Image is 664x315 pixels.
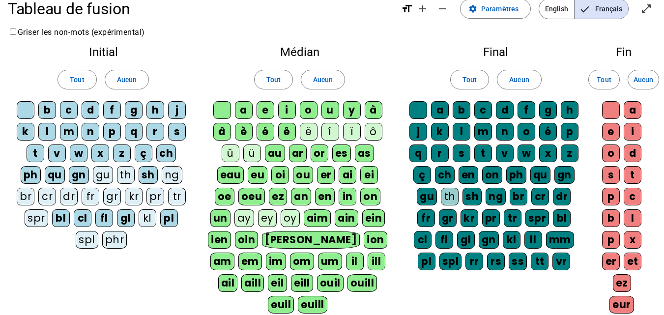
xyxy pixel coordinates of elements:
div: gr [439,209,457,227]
div: q [125,123,143,141]
div: qu [530,166,550,184]
div: eil [268,274,287,292]
div: cr [531,188,549,205]
div: ei [360,166,378,184]
div: gl [457,231,475,249]
div: l [624,209,641,227]
div: h [561,101,578,119]
div: s [453,144,470,162]
div: ph [506,166,526,184]
div: ï [343,123,361,141]
button: Tout [254,70,293,89]
div: rr [465,253,483,270]
div: gr [103,188,121,205]
h2: Final [408,46,583,58]
div: t [624,166,641,184]
div: fr [82,188,99,205]
div: as [355,144,374,162]
div: om [290,253,314,270]
button: Tout [58,70,96,89]
span: Tout [462,74,477,86]
mat-icon: settings [468,4,477,13]
div: ouill [347,274,377,292]
button: Tout [450,70,489,89]
div: es [332,144,351,162]
div: ien [208,231,231,249]
div: spr [25,209,48,227]
div: dr [60,188,78,205]
div: ez [269,188,287,205]
div: ch [156,144,176,162]
div: ü [243,144,261,162]
div: aill [241,274,264,292]
span: Tout [597,74,611,86]
mat-icon: format_size [401,3,413,15]
span: Aucun [313,74,333,86]
div: br [17,188,34,205]
div: v [496,144,514,162]
div: phr [102,231,127,249]
div: gu [417,188,437,205]
div: e [602,123,620,141]
div: ll [524,231,542,249]
div: th [117,166,135,184]
div: bl [52,209,70,227]
div: p [561,123,578,141]
div: h [146,101,164,119]
div: a [624,101,641,119]
div: ai [339,166,356,184]
span: Aucun [117,74,137,86]
div: ou [293,166,313,184]
div: br [510,188,527,205]
div: am [210,253,234,270]
div: o [300,101,318,119]
div: ill [368,253,385,270]
div: ain [335,209,358,227]
div: i [278,101,296,119]
div: t [474,144,492,162]
div: au [265,144,285,162]
div: gn [554,166,575,184]
div: d [82,101,99,119]
div: ng [486,188,506,205]
div: z [113,144,131,162]
div: è [235,123,253,141]
div: ein [362,209,385,227]
span: Aucun [634,74,653,86]
div: in [339,188,356,205]
div: kr [461,209,478,227]
div: on [360,188,380,205]
div: ç [413,166,431,184]
div: r [431,144,449,162]
h2: Initial [16,46,191,58]
button: Aucun [105,70,149,89]
div: il [346,253,364,270]
div: oeu [238,188,265,205]
mat-icon: open_in_full [640,3,652,15]
h2: Médian [206,46,392,58]
div: b [38,101,56,119]
input: Griser les non-mots (expérimental) [10,29,16,35]
div: w [70,144,87,162]
div: ph [21,166,41,184]
div: k [431,123,449,141]
div: eau [217,166,244,184]
button: Aucun [628,70,659,89]
div: pl [418,253,435,270]
div: cr [38,188,56,205]
div: th [441,188,459,205]
div: er [317,166,335,184]
span: Aucun [509,74,529,86]
div: p [103,123,121,141]
div: c [474,101,492,119]
div: fr [417,209,435,227]
div: f [518,101,535,119]
div: ë [300,123,318,141]
div: o [602,144,620,162]
div: cl [74,209,91,227]
div: aim [304,209,331,227]
div: mm [546,231,574,249]
div: ion [364,231,387,249]
span: Paramètres [481,3,519,15]
div: û [222,144,239,162]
